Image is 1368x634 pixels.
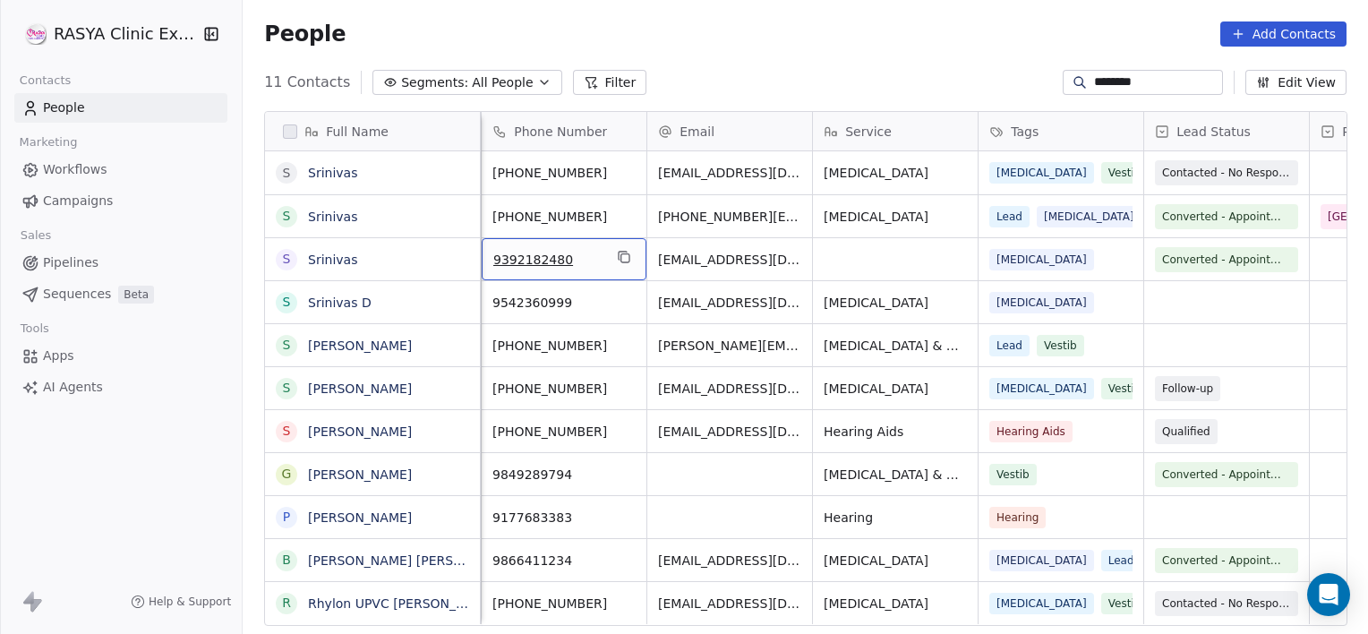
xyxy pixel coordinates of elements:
[326,123,389,141] span: Full Name
[824,380,967,398] span: [MEDICAL_DATA]
[989,249,1094,270] span: [MEDICAL_DATA]
[472,73,533,92] span: All People
[13,315,56,342] span: Tools
[308,296,372,310] a: Srinivas D
[43,378,103,397] span: AI Agents
[573,70,647,95] button: Filter
[308,424,412,439] a: [PERSON_NAME]
[308,467,412,482] a: [PERSON_NAME]
[658,552,801,570] span: [EMAIL_ADDRESS][DOMAIN_NAME]
[1162,423,1210,441] span: Qualified
[658,595,801,613] span: [EMAIL_ADDRESS][DOMAIN_NAME]
[989,421,1073,442] span: Hearing Aids
[989,378,1094,399] span: [MEDICAL_DATA]
[43,285,111,304] span: Sequences
[308,553,520,568] a: [PERSON_NAME] [PERSON_NAME]
[1101,593,1149,614] span: Vestib
[989,507,1046,528] span: Hearing
[282,465,292,484] div: G
[283,250,291,269] div: S
[493,251,603,269] span: 9392182480
[989,335,1030,356] span: Lead
[824,337,967,355] span: [MEDICAL_DATA] & Dizziness
[54,22,199,46] span: RASYA Clinic External
[824,552,967,570] span: [MEDICAL_DATA]
[492,466,636,484] span: 9849289794
[1307,573,1350,616] div: Open Intercom Messenger
[492,208,636,226] span: [PHONE_NUMBER]
[308,338,412,353] a: [PERSON_NAME]
[824,294,967,312] span: [MEDICAL_DATA]
[658,251,801,269] span: [EMAIL_ADDRESS][DOMAIN_NAME]
[824,164,967,182] span: [MEDICAL_DATA]
[308,210,357,224] a: Srinivas
[264,72,350,93] span: 11 Contacts
[1162,164,1291,182] span: Contacted - No Response
[43,253,98,272] span: Pipelines
[492,337,636,355] span: [PHONE_NUMBER]
[824,423,967,441] span: Hearing Aids
[308,253,357,267] a: Srinivas
[264,21,346,47] span: People
[283,164,291,183] div: S
[658,208,801,226] span: [PHONE_NUMBER][EMAIL_ADDRESS][DOMAIN_NAME]
[14,93,227,123] a: People
[813,112,978,150] div: Service
[1162,380,1213,398] span: Follow-up
[514,123,607,141] span: Phone Number
[824,208,967,226] span: [MEDICAL_DATA]
[492,552,636,570] span: 9866411234
[824,466,967,484] span: [MEDICAL_DATA] & Dizziness
[14,186,227,216] a: Campaigns
[1101,378,1149,399] span: Vestib
[308,381,412,396] a: [PERSON_NAME]
[979,112,1143,150] div: Tags
[1162,208,1291,226] span: Converted - Appointment
[43,347,74,365] span: Apps
[283,207,291,226] div: S
[14,248,227,278] a: Pipelines
[283,508,290,527] div: P
[13,222,59,249] span: Sales
[658,337,801,355] span: [PERSON_NAME][EMAIL_ADDRESS][DOMAIN_NAME]
[989,550,1094,571] span: [MEDICAL_DATA]
[1162,251,1291,269] span: Converted - Appointment
[492,380,636,398] span: [PHONE_NUMBER]
[131,595,231,609] a: Help & Support
[492,294,636,312] span: 9542360999
[492,164,636,182] span: [PHONE_NUMBER]
[1037,206,1141,227] span: [MEDICAL_DATA]
[43,99,85,117] span: People
[482,112,646,150] div: Phone Number
[1037,335,1084,356] span: Vestib
[43,160,107,179] span: Workflows
[283,379,291,398] div: S
[1162,595,1291,613] span: Contacted - No Response
[43,192,113,210] span: Campaigns
[658,380,801,398] span: [EMAIL_ADDRESS][DOMAIN_NAME]
[1162,552,1291,570] span: Converted - Appointment
[1011,123,1039,141] span: Tags
[1101,550,1141,571] span: Lead
[265,151,481,627] div: grid
[282,551,291,570] div: B
[1101,162,1149,184] span: Vestib
[12,129,85,156] span: Marketing
[14,155,227,184] a: Workflows
[492,595,636,613] span: [PHONE_NUMBER]
[308,166,357,180] a: Srinivas
[1176,123,1251,141] span: Lead Status
[14,373,227,402] a: AI Agents
[308,596,497,611] a: Rhylon UPVC [PERSON_NAME]
[21,19,192,49] button: RASYA Clinic External
[283,422,291,441] div: S
[401,73,468,92] span: Segments:
[658,164,801,182] span: [EMAIL_ADDRESS][DOMAIN_NAME]
[12,67,79,94] span: Contacts
[989,464,1037,485] span: Vestib
[1220,21,1347,47] button: Add Contacts
[282,594,291,613] div: R
[283,293,291,312] div: S
[14,341,227,371] a: Apps
[1162,466,1291,484] span: Converted - Appointment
